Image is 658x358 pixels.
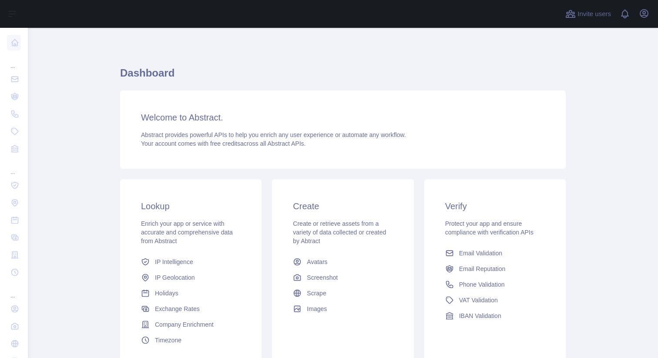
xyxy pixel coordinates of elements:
[155,320,214,329] span: Company Enrichment
[138,317,244,332] a: Company Enrichment
[7,282,21,299] div: ...
[155,273,195,282] span: IP Geolocation
[7,158,21,176] div: ...
[293,200,393,212] h3: Create
[289,254,396,270] a: Avatars
[289,301,396,317] a: Images
[141,140,305,147] span: Your account comes with across all Abstract APIs.
[459,296,498,304] span: VAT Validation
[138,301,244,317] a: Exchange Rates
[293,220,386,244] span: Create or retrieve assets from a variety of data collected or created by Abtract
[459,264,506,273] span: Email Reputation
[155,304,200,313] span: Exchange Rates
[307,289,326,298] span: Scrape
[138,285,244,301] a: Holidays
[138,332,244,348] a: Timezone
[459,249,502,258] span: Email Validation
[7,52,21,70] div: ...
[141,220,233,244] span: Enrich your app or service with accurate and comprehensive data from Abstract
[141,200,241,212] h3: Lookup
[442,308,548,324] a: IBAN Validation
[442,292,548,308] a: VAT Validation
[307,273,338,282] span: Screenshot
[155,336,181,345] span: Timezone
[564,7,613,21] button: Invite users
[442,245,548,261] a: Email Validation
[442,277,548,292] a: Phone Validation
[138,254,244,270] a: IP Intelligence
[459,280,505,289] span: Phone Validation
[442,261,548,277] a: Email Reputation
[141,131,406,138] span: Abstract provides powerful APIs to help you enrich any user experience or automate any workflow.
[155,289,178,298] span: Holidays
[138,270,244,285] a: IP Geolocation
[459,311,501,320] span: IBAN Validation
[445,220,534,236] span: Protect your app and ensure compliance with verification APIs
[445,200,545,212] h3: Verify
[210,140,240,147] span: free credits
[120,66,566,87] h1: Dashboard
[289,285,396,301] a: Scrape
[141,111,545,124] h3: Welcome to Abstract.
[155,258,193,266] span: IP Intelligence
[289,270,396,285] a: Screenshot
[307,304,327,313] span: Images
[577,9,611,19] span: Invite users
[307,258,327,266] span: Avatars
